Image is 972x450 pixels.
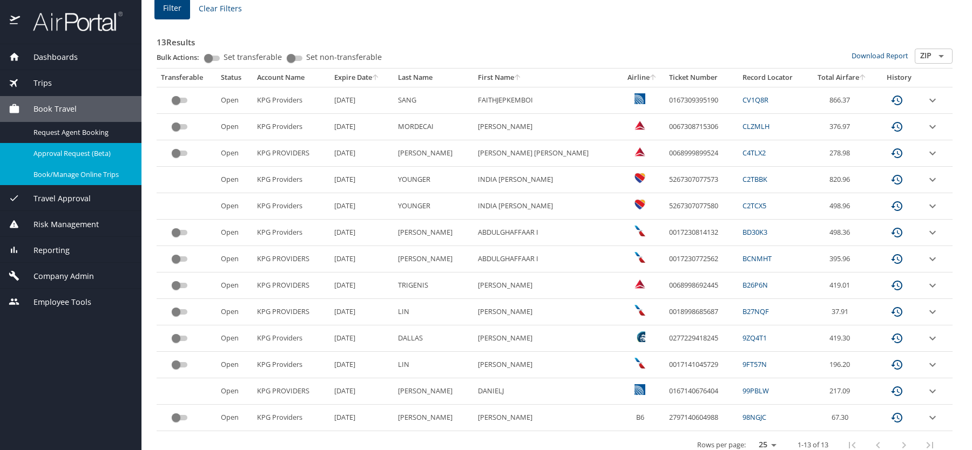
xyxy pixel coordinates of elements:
[394,405,474,431] td: [PERSON_NAME]
[474,114,619,140] td: [PERSON_NAME]
[474,352,619,378] td: [PERSON_NAME]
[394,167,474,193] td: YOUNGER
[926,385,939,398] button: expand row
[742,227,767,237] a: BD30K3
[697,441,746,448] p: Rows per page:
[394,246,474,272] td: [PERSON_NAME]
[33,169,129,180] span: Book/Manage Online Trips
[253,299,330,325] td: KPG PROVIDERS
[665,220,738,246] td: 0017230814132
[634,384,645,395] img: United Airlines
[619,69,665,87] th: Airline
[253,352,330,378] td: KPG Providers
[330,272,394,299] td: [DATE]
[163,2,181,15] span: Filter
[665,140,738,167] td: 0068999899524
[474,325,619,352] td: [PERSON_NAME]
[474,405,619,431] td: [PERSON_NAME]
[224,53,282,61] span: Set transferable
[514,74,522,81] button: sort
[926,200,939,213] button: expand row
[474,299,619,325] td: [PERSON_NAME]
[10,11,21,32] img: icon-airportal.png
[742,359,767,369] a: 9FT57N
[808,140,876,167] td: 278.98
[474,193,619,220] td: INDIA [PERSON_NAME]
[474,69,619,87] th: First Name
[217,87,253,113] td: Open
[742,412,766,422] a: 98NGJC
[157,52,208,62] p: Bulk Actions:
[253,272,330,299] td: KPG PROVIDERS
[926,253,939,265] button: expand row
[253,87,330,113] td: KPG Providers
[852,51,908,60] a: Download Report
[808,352,876,378] td: 196.20
[808,299,876,325] td: 37.91
[330,140,394,167] td: [DATE]
[217,299,253,325] td: Open
[808,325,876,352] td: 419.30
[636,412,644,422] span: B6
[199,2,242,16] span: Clear Filters
[634,252,645,263] img: American Airlines
[808,246,876,272] td: 395.96
[665,167,738,193] td: 5267307077573
[634,358,645,369] img: American Airlines
[217,114,253,140] td: Open
[217,325,253,352] td: Open
[33,148,129,159] span: Approval Request (Beta)
[634,226,645,236] img: American Airlines
[634,331,645,342] img: Alaska Airlines
[808,405,876,431] td: 67.30
[253,246,330,272] td: KPG PROVIDERS
[474,272,619,299] td: [PERSON_NAME]
[394,352,474,378] td: LIN
[650,74,657,81] button: sort
[394,299,474,325] td: LIN
[926,358,939,371] button: expand row
[330,167,394,193] td: [DATE]
[394,272,474,299] td: TRIGENIS
[634,199,645,210] img: Southwest Airlines
[253,69,330,87] th: Account Name
[926,279,939,292] button: expand row
[665,405,738,431] td: 2797140604988
[33,127,129,138] span: Request Agent Booking
[934,49,949,64] button: Open
[665,325,738,352] td: 0277229418245
[161,73,212,83] div: Transferable
[742,121,769,131] a: CLZMLH
[665,272,738,299] td: 0068998692445
[330,299,394,325] td: [DATE]
[926,173,939,186] button: expand row
[217,220,253,246] td: Open
[217,140,253,167] td: Open
[742,333,767,343] a: 9ZQ4T1
[217,352,253,378] td: Open
[634,278,645,289] img: Delta Airlines
[808,193,876,220] td: 498.96
[926,332,939,345] button: expand row
[926,147,939,160] button: expand row
[253,405,330,431] td: KPG Providers
[253,193,330,220] td: KPG Providers
[876,69,922,87] th: History
[474,246,619,272] td: ABDULGHAFFAAR I
[20,244,70,256] span: Reporting
[742,306,769,316] a: B27NQF
[634,93,645,104] img: United Airlines
[665,87,738,113] td: 0167309395190
[394,220,474,246] td: [PERSON_NAME]
[394,378,474,405] td: [PERSON_NAME]
[21,11,123,32] img: airportal-logo.png
[394,140,474,167] td: [PERSON_NAME]
[157,30,953,49] h3: 13 Results
[474,140,619,167] td: [PERSON_NAME] [PERSON_NAME]
[20,51,78,63] span: Dashboards
[665,352,738,378] td: 0017141045729
[217,272,253,299] td: Open
[742,254,772,263] a: BCNMHT
[253,114,330,140] td: KPG Providers
[859,74,867,81] button: sort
